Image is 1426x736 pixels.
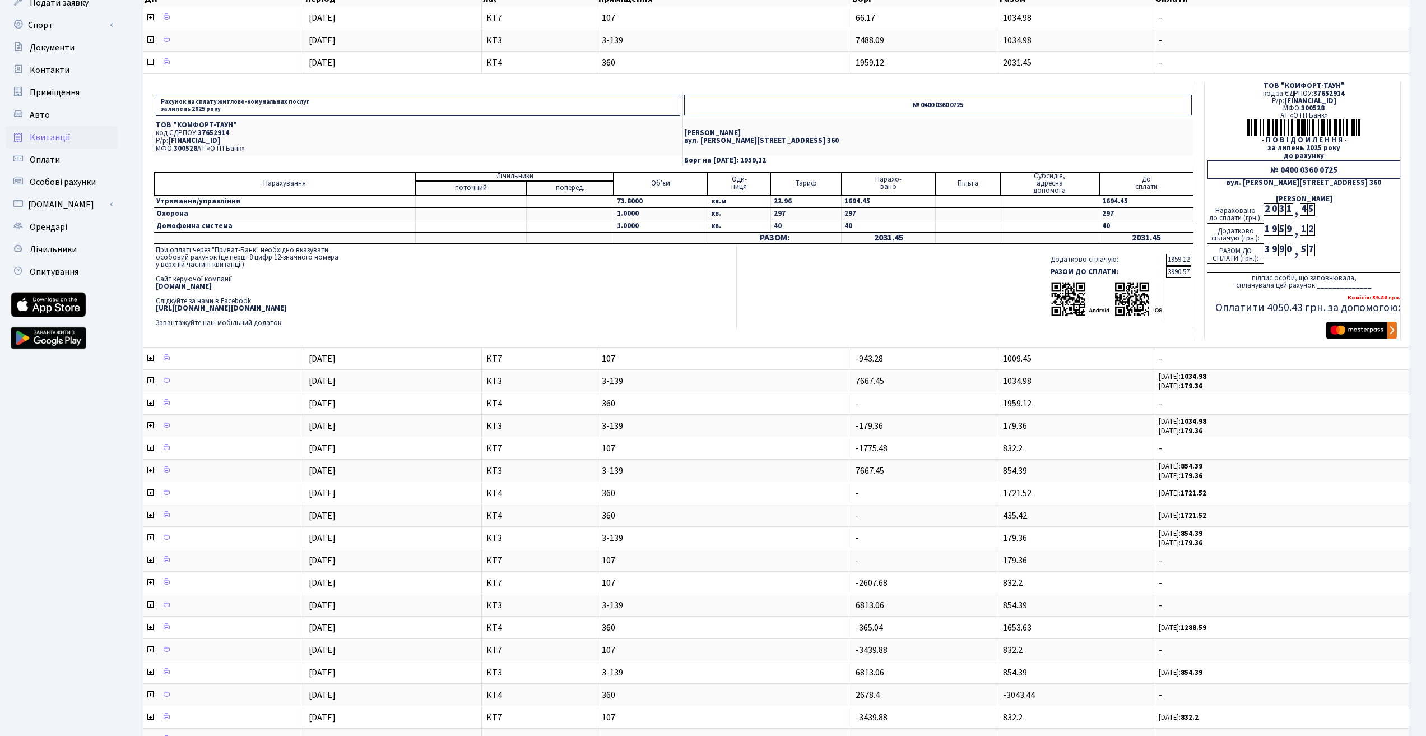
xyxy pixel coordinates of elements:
div: № 0400 0360 0725 [1207,160,1400,179]
td: Об'єм [614,172,708,195]
span: - [1159,354,1404,363]
span: 832.2 [1003,711,1023,724]
a: Опитування [6,261,118,283]
small: [DATE]: [1159,511,1206,521]
b: 854.39 [1181,668,1202,678]
span: 107 [602,444,846,453]
div: 3 [1278,203,1285,216]
span: - [856,487,859,499]
b: 1288.59 [1181,623,1206,633]
span: 179.36 [1003,554,1027,567]
span: 854.39 [1003,465,1027,477]
span: [DATE] [309,465,336,477]
span: 832.2 [1003,577,1023,589]
div: Р/р: [1207,98,1400,105]
small: [DATE]: [1159,538,1202,548]
a: Спорт [6,14,118,36]
td: 1.0000 [614,207,708,220]
span: [DATE] [309,487,336,499]
div: 0 [1271,203,1278,216]
b: 1034.98 [1181,372,1206,382]
div: 1 [1264,224,1271,236]
span: 1959.12 [856,57,884,69]
span: Орендарі [30,221,67,233]
span: 360 [602,691,846,700]
span: 37652914 [198,128,229,138]
td: поперед. [526,181,614,195]
td: 1.0000 [614,220,708,232]
span: -365.04 [856,622,883,634]
div: 3 [1264,244,1271,256]
span: -179.36 [856,420,883,432]
span: 300528 [174,144,197,154]
span: 854.39 [1003,599,1027,612]
span: 179.36 [1003,420,1027,432]
span: КТ4 [486,691,593,700]
b: 179.36 [1181,381,1202,391]
span: Приміщення [30,86,80,99]
span: [DATE] [309,622,336,634]
td: 297 [770,207,842,220]
td: Лічильники [416,172,614,181]
span: [DATE] [309,666,336,679]
small: [DATE]: [1159,623,1206,633]
td: 40 [842,220,936,232]
td: До cплати [1099,172,1193,195]
span: КТ3 [486,422,593,431]
b: [DOMAIN_NAME] [156,281,212,291]
span: [DATE] [309,353,336,365]
div: 9 [1278,244,1285,256]
span: -1775.48 [856,442,888,455]
span: Авто [30,109,50,121]
span: -3043.44 [1003,689,1035,701]
div: 9 [1285,224,1293,236]
div: 7 [1307,244,1314,256]
a: Авто [6,104,118,126]
span: - [856,532,859,544]
td: Субсидія, адресна допомога [1000,172,1099,195]
span: Документи [30,41,75,54]
span: 107 [602,713,846,722]
a: Особові рахунки [6,171,118,193]
td: кв.м [708,195,770,208]
span: 3-139 [602,36,846,45]
div: код за ЄДРПОУ: [1207,90,1400,98]
div: 1 [1300,224,1307,236]
span: [DATE] [309,532,336,544]
span: - [1159,556,1404,565]
span: Опитування [30,266,78,278]
span: Лічильники [30,243,77,256]
span: КТ3 [486,466,593,475]
a: Приміщення [6,81,118,104]
small: [DATE]: [1159,461,1202,471]
span: КТ4 [486,623,593,632]
div: 1 [1285,203,1293,216]
td: Домофонна система [154,220,416,232]
small: [DATE]: [1159,529,1202,539]
span: 2678.4 [856,689,880,701]
td: поточний [416,181,526,195]
span: 3-139 [602,377,846,386]
div: МФО: [1207,105,1400,112]
span: 2031.45 [1003,57,1032,69]
span: 1034.98 [1003,34,1032,47]
span: 1034.98 [1003,12,1032,24]
span: 37652914 [1313,89,1345,99]
span: КТ7 [486,713,593,722]
small: [DATE]: [1159,668,1202,678]
div: Нараховано до сплати (грн.): [1207,203,1264,224]
div: РАЗОМ ДО СПЛАТИ (грн.): [1207,244,1264,264]
b: 1721.52 [1181,511,1206,521]
td: 22.96 [770,195,842,208]
span: [DATE] [309,577,336,589]
span: [DATE] [309,57,336,69]
span: -2607.68 [856,577,888,589]
span: 360 [602,58,846,67]
td: Додатково сплачую: [1048,254,1165,266]
td: 40 [1099,220,1193,232]
span: 6813.06 [856,599,884,612]
a: Контакти [6,59,118,81]
div: , [1293,203,1300,216]
td: 1959.12 [1166,254,1191,266]
b: 179.36 [1181,426,1202,436]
